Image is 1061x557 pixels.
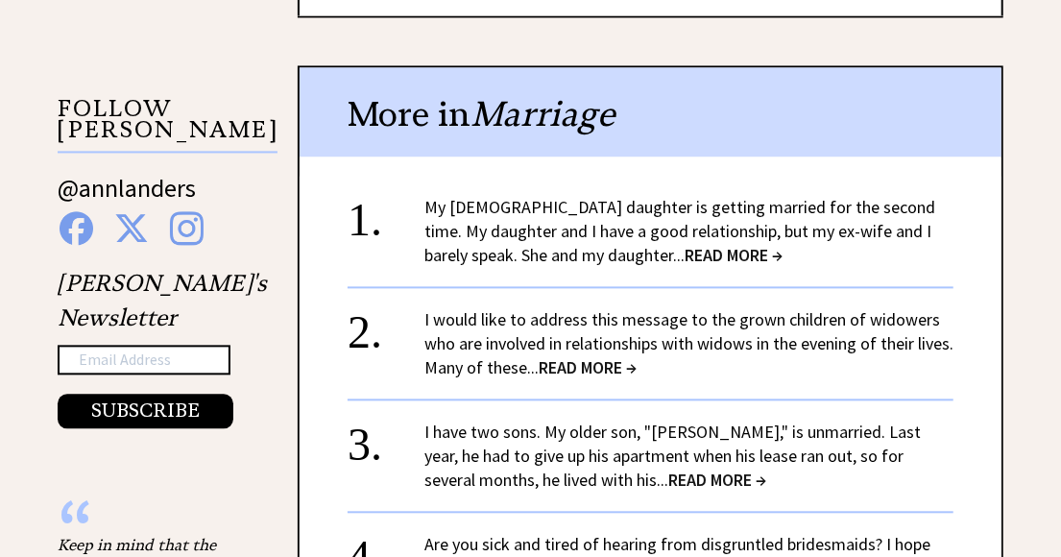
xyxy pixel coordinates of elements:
[300,67,1001,157] div: More in
[58,515,250,534] div: “
[348,420,424,455] div: 3.
[424,308,953,378] a: I would like to address this message to the grown children of widowers who are involved in relati...
[470,92,615,135] span: Marriage
[348,195,424,230] div: 1.
[58,172,196,223] a: @annlanders
[539,356,637,378] span: READ MORE →
[424,421,921,491] a: I have two sons. My older son, "[PERSON_NAME]," is unmarried. Last year, he had to give up his ap...
[58,98,277,153] p: FOLLOW [PERSON_NAME]
[170,211,204,245] img: instagram%20blue.png
[60,211,93,245] img: facebook%20blue.png
[58,266,267,429] div: [PERSON_NAME]'s Newsletter
[424,196,935,266] a: My [DEMOGRAPHIC_DATA] daughter is getting married for the second time. My daughter and I have a g...
[668,469,766,491] span: READ MORE →
[348,307,424,343] div: 2.
[58,394,233,428] button: SUBSCRIBE
[114,211,149,245] img: x%20blue.png
[685,244,783,266] span: READ MORE →
[58,345,230,375] input: Email Address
